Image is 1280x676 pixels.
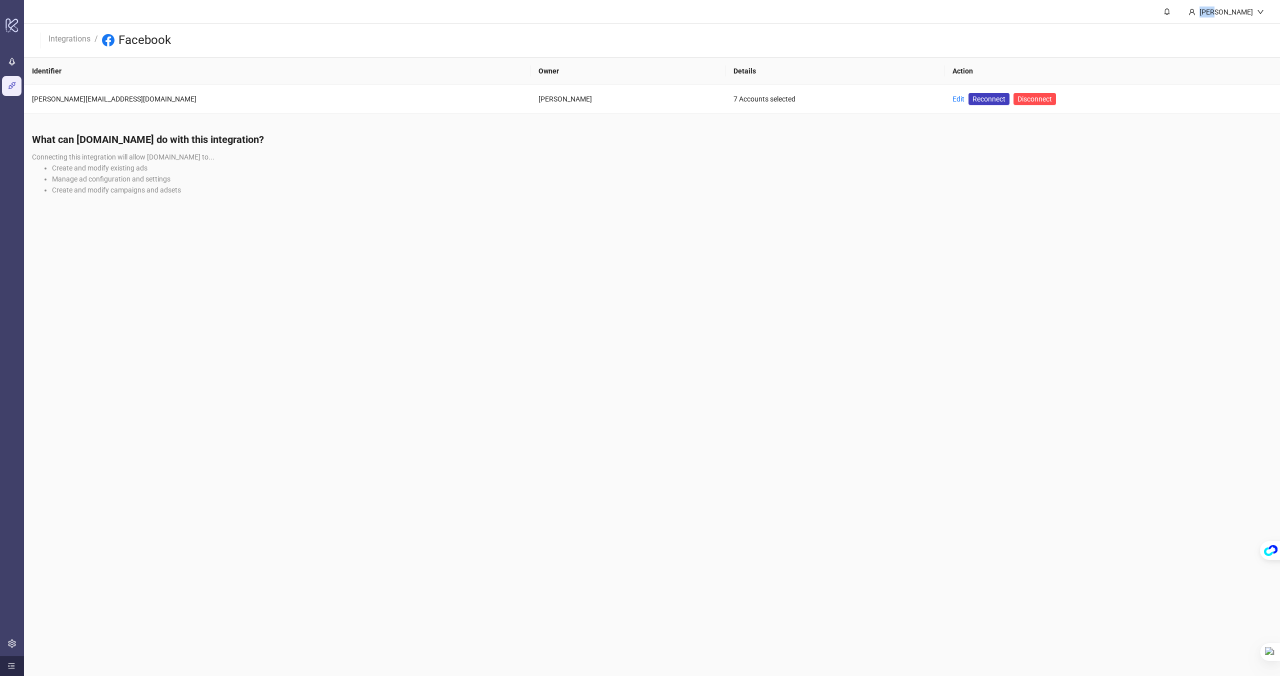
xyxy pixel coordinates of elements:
h3: Facebook [118,32,171,48]
div: [PERSON_NAME][EMAIL_ADDRESS][DOMAIN_NAME] [32,93,522,104]
li: Create and modify campaigns and adsets [52,184,1272,195]
div: [PERSON_NAME] [538,93,717,104]
span: down [1257,8,1264,15]
div: [PERSON_NAME] [1195,6,1257,17]
a: Integrations [46,32,92,43]
span: Reconnect [972,93,1005,104]
li: Manage ad configuration and settings [52,173,1272,184]
span: Disconnect [1017,95,1052,103]
span: menu-unfold [8,662,15,669]
th: Identifier [24,57,530,85]
a: Edit [952,95,964,103]
span: Connecting this integration will allow [DOMAIN_NAME] to... [32,153,214,161]
th: Details [725,57,944,85]
li: / [94,32,98,48]
button: Disconnect [1013,93,1056,105]
span: user [1188,8,1195,15]
li: Create and modify existing ads [52,162,1272,173]
span: bell [1163,8,1170,15]
h4: What can [DOMAIN_NAME] do with this integration? [32,132,1272,146]
div: 7 Accounts selected [733,93,936,104]
th: Action [944,57,1280,85]
th: Owner [530,57,725,85]
a: Reconnect [968,93,1009,105]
